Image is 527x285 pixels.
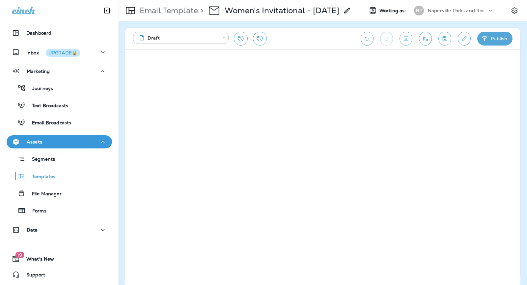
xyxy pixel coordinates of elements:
p: Naperville Parks and Rec [428,8,485,13]
span: Working as: [379,8,407,14]
div: NP [414,6,424,16]
span: What's New [20,256,54,264]
button: File Manager [7,186,112,200]
button: Toggle preview [400,32,412,46]
button: Publish [477,32,513,46]
span: Support [20,272,45,280]
button: Settings [509,5,520,16]
button: Undo [361,32,374,46]
button: Segments [7,152,112,166]
button: InboxUPGRADE🔒 [7,46,112,59]
p: File Manager [25,191,62,197]
p: Women's Invitational - [DATE] [225,6,339,16]
button: Templates [7,169,112,183]
p: Dashboard [26,30,51,36]
button: Marketing [7,65,112,78]
span: 19 [15,252,24,258]
button: Journeys [7,81,112,95]
button: UPGRADE🔒 [46,49,80,57]
button: Save [438,32,451,46]
p: Data [27,227,38,233]
button: Dashboard [7,26,112,40]
p: Assets [27,139,42,144]
p: > [198,6,204,16]
p: Inbox [26,49,80,56]
button: 19What's New [7,252,112,266]
button: Assets [7,135,112,148]
button: Email Broadcasts [7,115,112,129]
p: Marketing [27,69,50,74]
p: Email Template [137,6,198,16]
button: Forms [7,204,112,217]
p: Text Broadcasts [25,103,68,109]
div: UPGRADE🔒 [48,50,77,55]
button: Send test email [419,32,432,46]
button: Support [7,268,112,281]
button: Restore from previous version [234,32,248,46]
button: Edit details [458,32,471,46]
button: Data [7,223,112,237]
p: Email Broadcasts [25,120,71,126]
div: Draft [138,35,218,41]
p: Segments [25,156,55,163]
p: Journeys [26,86,53,92]
div: Women's Invitational - 8/11/2025 [225,6,339,16]
p: Forms [26,208,46,214]
button: Collapse Sidebar [98,4,116,17]
p: Templates [25,174,55,180]
button: Text Broadcasts [7,98,112,112]
button: View Changelog [253,32,267,46]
